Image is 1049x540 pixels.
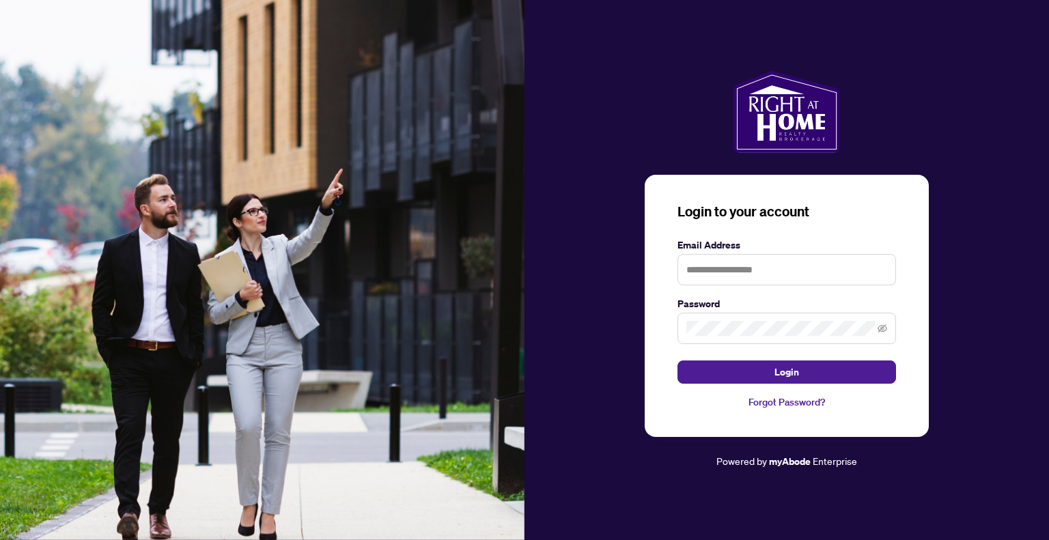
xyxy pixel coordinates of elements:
[733,71,839,153] img: ma-logo
[677,360,896,384] button: Login
[813,455,857,467] span: Enterprise
[774,361,799,383] span: Login
[716,455,767,467] span: Powered by
[878,324,887,333] span: eye-invisible
[677,395,896,410] a: Forgot Password?
[677,296,896,311] label: Password
[677,202,896,221] h3: Login to your account
[769,454,811,469] a: myAbode
[677,238,896,253] label: Email Address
